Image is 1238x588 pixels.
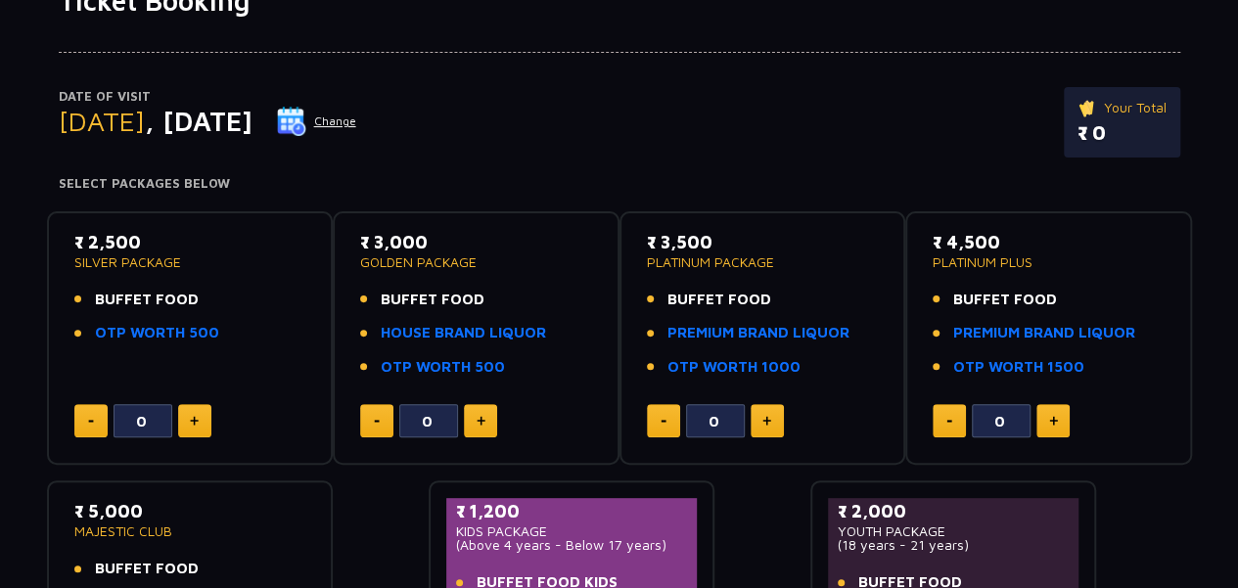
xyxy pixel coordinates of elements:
[360,229,592,255] p: ₹ 3,000
[946,420,952,423] img: minus
[145,105,252,137] span: , [DATE]
[74,524,306,538] p: MAJESTIC CLUB
[838,524,1070,538] p: YOUTH PACKAGE
[838,498,1070,524] p: ₹ 2,000
[456,524,688,538] p: KIDS PACKAGE
[953,289,1057,311] span: BUFFET FOOD
[953,322,1135,344] a: PREMIUM BRAND LIQUOR
[647,229,879,255] p: ₹ 3,500
[838,538,1070,552] p: (18 years - 21 years)
[59,105,145,137] span: [DATE]
[477,416,485,426] img: plus
[190,416,199,426] img: plus
[59,176,1180,192] h4: Select Packages Below
[95,289,199,311] span: BUFFET FOOD
[456,498,688,524] p: ₹ 1,200
[74,498,306,524] p: ₹ 5,000
[74,255,306,269] p: SILVER PACKAGE
[381,322,546,344] a: HOUSE BRAND LIQUOR
[762,416,771,426] img: plus
[667,356,801,379] a: OTP WORTH 1000
[381,289,484,311] span: BUFFET FOOD
[667,322,849,344] a: PREMIUM BRAND LIQUOR
[647,255,879,269] p: PLATINUM PACKAGE
[276,106,357,137] button: Change
[95,322,219,344] a: OTP WORTH 500
[661,420,666,423] img: minus
[381,356,505,379] a: OTP WORTH 500
[360,255,592,269] p: GOLDEN PACKAGE
[933,255,1165,269] p: PLATINUM PLUS
[933,229,1165,255] p: ₹ 4,500
[1078,97,1167,118] p: Your Total
[1049,416,1058,426] img: plus
[1078,118,1167,148] p: ₹ 0
[1078,97,1098,118] img: ticket
[953,356,1084,379] a: OTP WORTH 1500
[74,229,306,255] p: ₹ 2,500
[88,420,94,423] img: minus
[59,87,357,107] p: Date of Visit
[374,420,380,423] img: minus
[456,538,688,552] p: (Above 4 years - Below 17 years)
[667,289,771,311] span: BUFFET FOOD
[95,558,199,580] span: BUFFET FOOD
